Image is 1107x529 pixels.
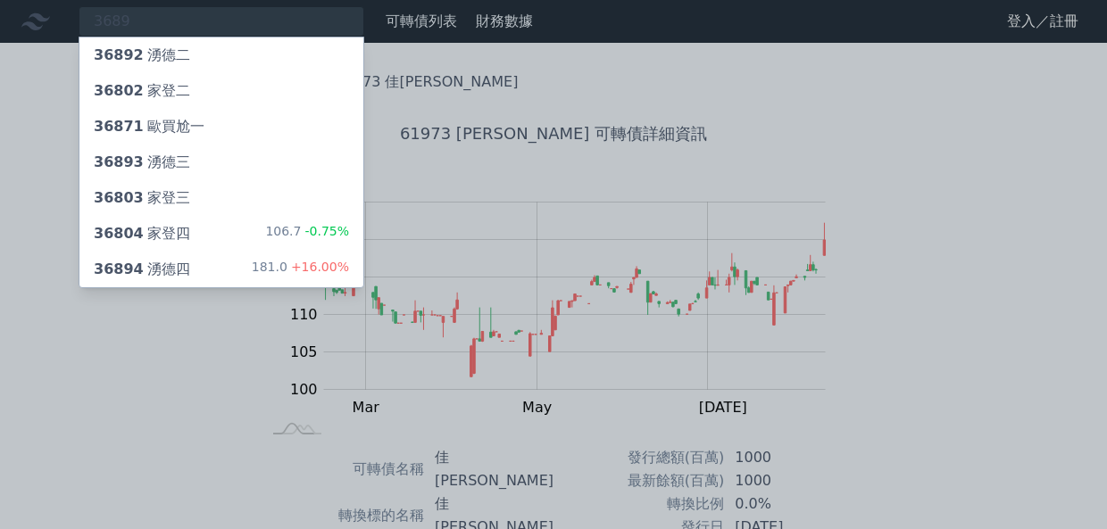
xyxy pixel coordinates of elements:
span: 36803 [94,189,144,206]
span: 36802 [94,82,144,99]
span: 36871 [94,118,144,135]
div: 181.0 [252,259,349,280]
div: 湧德三 [94,152,190,173]
div: 家登三 [94,187,190,209]
div: 家登二 [94,80,190,102]
span: 36892 [94,46,144,63]
a: 36803家登三 [79,180,363,216]
a: 36892湧德二 [79,37,363,73]
a: 36871歐買尬一 [79,109,363,145]
div: 歐買尬一 [94,116,204,137]
a: 36893湧德三 [79,145,363,180]
a: 36802家登二 [79,73,363,109]
div: 湧德二 [94,45,190,66]
span: 36894 [94,260,144,277]
div: 家登四 [94,223,190,244]
span: -0.75% [301,224,349,238]
a: 36894湧德四 181.0+16.00% [79,252,363,287]
div: 湧德四 [94,259,190,280]
span: 36893 [94,153,144,170]
div: 106.7 [265,223,349,244]
span: +16.00% [287,260,349,274]
a: 36804家登四 106.7-0.75% [79,216,363,252]
span: 36804 [94,225,144,242]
